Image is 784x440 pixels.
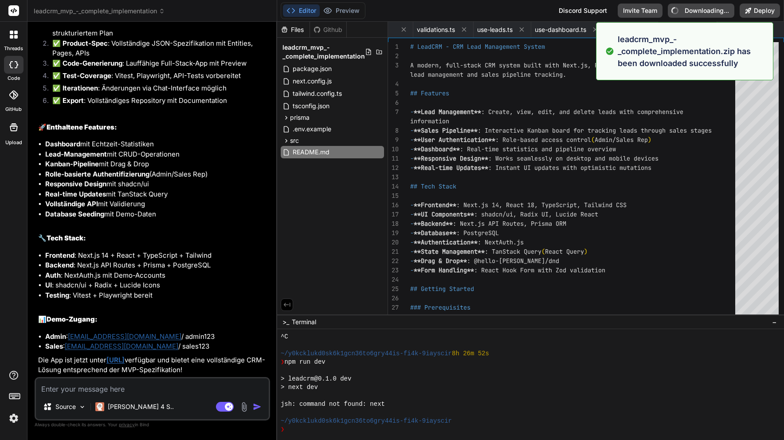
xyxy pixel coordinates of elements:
[655,126,712,134] span: ugh sales stages
[45,291,268,301] li: : Vitest + Playwright bereit
[52,39,108,47] strong: ✅ Product-Spec
[388,303,399,312] div: 27
[388,284,399,294] div: 25
[388,275,399,284] div: 24
[45,71,268,83] li: : Vitest, Playwright, API-Tests vorbereitet
[770,315,779,329] button: −
[410,238,414,246] span: -
[239,402,249,412] img: attachment
[410,145,414,153] span: -
[410,43,545,51] span: # LeadCRM - CRM Lead Management System
[35,420,270,429] p: Always double-check its answers. Your in Bind
[38,355,268,375] p: Die App ist jetzt unter verfügbar und bietet eine vollständige CRM-Lösung entsprechend der MVP-Sp...
[410,285,474,293] span: ## Getting Started
[388,210,399,219] div: 17
[410,71,566,79] span: lead management and sales pipeline tracking.
[281,417,452,425] span: ~/y0kcklukd0sk6k1gcn36to6gry44is-fi4k-9iayscir
[284,358,325,366] span: npm run dev
[292,124,332,134] span: .env.example
[388,79,399,89] div: 4
[5,106,22,113] label: GitHub
[388,135,399,145] div: 9
[584,247,588,255] span: )
[388,228,399,238] div: 19
[45,149,268,160] li: mit CRUD-Operationen
[282,43,365,61] span: leadcrm_mvp_-_complete_implementation
[320,4,363,17] button: Preview
[553,4,612,18] div: Discord Support
[388,247,399,256] div: 21
[45,291,69,299] strong: Testing
[453,220,566,228] span: : Next.js API Routes, Prisma ORM
[388,42,399,51] div: 1
[541,247,545,255] span: (
[45,150,107,158] strong: Lead-Management
[292,88,343,99] span: tailwind.config.ts
[5,139,22,146] label: Upload
[68,332,181,341] a: [EMAIL_ADDRESS][DOMAIN_NAME]
[8,75,20,82] label: code
[47,234,86,242] strong: Tech Stack:
[605,33,614,69] img: alert
[452,350,489,358] span: 8h 26m 52s
[668,4,734,18] button: Downloading...
[45,170,149,178] strong: Rolle-basierte Authentifizierung
[38,233,268,244] h2: 🔧
[474,266,605,274] span: : React Hook Form with Zod validation
[38,314,268,325] h2: 📊
[45,189,268,200] li: mit TanStack Query
[55,402,76,411] p: Source
[772,318,777,326] span: −
[281,383,318,392] span: > next dev
[456,201,627,209] span: : Next.js 14, React 18, TypeScript, Tailwind CSS
[45,251,74,259] strong: Frontend
[52,59,122,67] strong: ✅ Code-Generierung
[388,256,399,266] div: 22
[281,400,385,409] span: jsh: command not found: next
[410,266,414,274] span: -
[45,342,63,350] strong: Sales
[282,318,289,326] span: >_
[410,229,414,237] span: -
[6,411,21,426] img: settings
[410,117,449,125] span: information
[414,136,495,144] span: **User Authentication**
[388,145,399,154] div: 10
[281,350,452,358] span: ~/y0kcklukd0sk6k1gcn36to6gry44is-fi4k-9iayscir
[45,39,268,59] li: : Vollständige JSON-Spezifikation mit Entities, Pages, APIs
[388,61,399,70] div: 3
[45,83,268,96] li: : Änderungen via Chat-Interface möglich
[410,247,414,255] span: -
[478,238,524,246] span: : NextAuth.js
[414,247,485,255] span: **State Management**
[45,179,268,189] li: mit shadcn/ui
[281,425,284,434] span: ❯
[45,209,268,220] li: mit Demo-Daten
[388,126,399,135] div: 8
[45,332,66,341] strong: Admin
[410,61,588,69] span: A modern, full-stack CRM system built with Next.js
[45,251,268,261] li: : Next.js 14 + React + TypeScript + Tailwind
[545,247,584,255] span: React Query
[38,122,268,133] h2: 🚀
[292,318,316,326] span: Terminal
[45,281,52,289] strong: UI
[410,303,470,311] span: ### Prerequisites
[277,25,310,34] div: Files
[410,126,414,134] span: -
[281,333,288,341] span: ^C
[410,108,414,116] span: -
[52,84,98,92] strong: ✅ Iterationen
[45,190,106,198] strong: Real-time Updates
[595,136,648,144] span: Admin/Sales Rep
[591,136,595,144] span: (
[648,136,651,144] span: )
[410,220,414,228] span: -
[410,164,414,172] span: -
[45,139,268,149] li: mit Echtzeit-Statistiken
[485,247,541,255] span: : TanStack Query
[34,7,165,16] span: leadcrm_mvp_-_complete_implementation
[52,96,84,105] strong: ✅ Export
[659,108,683,116] span: hensive
[388,98,399,107] div: 6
